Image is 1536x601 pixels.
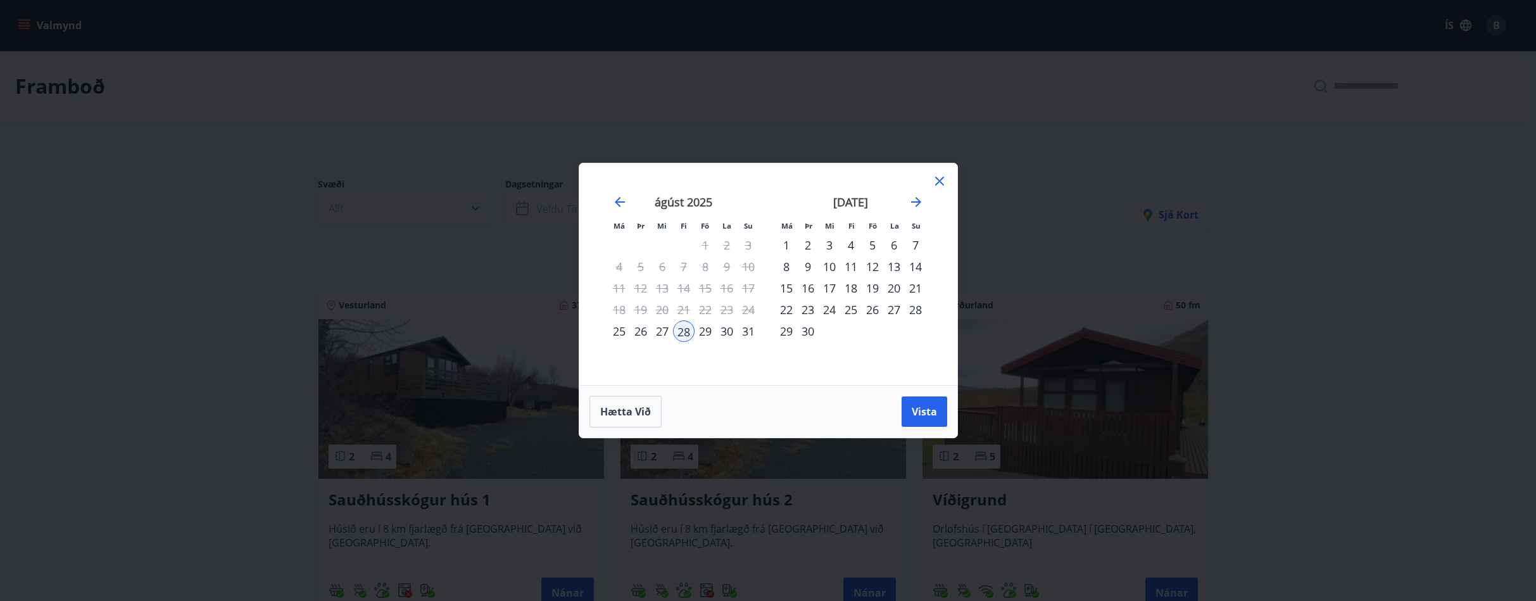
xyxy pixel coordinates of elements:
span: Hætta við [600,405,651,419]
small: Þr [637,221,645,231]
span: Vista [912,405,937,419]
div: 15 [776,277,797,299]
div: 18 [840,277,862,299]
td: Not available. laugardagur, 23. ágúst 2025 [716,299,738,320]
td: Not available. þriðjudagur, 12. ágúst 2025 [630,277,652,299]
div: 20 [883,277,905,299]
div: Calendar [595,179,942,370]
div: 22 [776,299,797,320]
strong: ágúst 2025 [655,194,712,210]
td: Choose mánudagur, 29. september 2025 as your check-out date. It’s available. [776,320,797,342]
td: Not available. þriðjudagur, 19. ágúst 2025 [630,299,652,320]
td: Choose miðvikudagur, 17. september 2025 as your check-out date. It’s available. [819,277,840,299]
td: Choose föstudagur, 19. september 2025 as your check-out date. It’s available. [862,277,883,299]
td: Not available. mánudagur, 18. ágúst 2025 [608,299,630,320]
div: 23 [797,299,819,320]
td: Choose föstudagur, 12. september 2025 as your check-out date. It’s available. [862,256,883,277]
td: Choose sunnudagur, 14. september 2025 as your check-out date. It’s available. [905,256,926,277]
small: Su [912,221,921,231]
td: Choose sunnudagur, 28. september 2025 as your check-out date. It’s available. [905,299,926,320]
button: Vista [902,396,947,427]
div: 2 [797,234,819,256]
small: Mi [657,221,667,231]
div: 31 [738,320,759,342]
div: 6 [883,234,905,256]
small: La [722,221,731,231]
td: Choose sunnudagur, 21. september 2025 as your check-out date. It’s available. [905,277,926,299]
button: Hætta við [589,396,662,427]
td: Choose laugardagur, 30. ágúst 2025 as your check-out date. It’s available. [716,320,738,342]
td: Selected as start date. fimmtudagur, 28. ágúst 2025 [673,320,695,342]
td: Choose þriðjudagur, 26. ágúst 2025 as your check-out date. It’s available. [630,320,652,342]
td: Choose fimmtudagur, 4. september 2025 as your check-out date. It’s available. [840,234,862,256]
small: Þr [805,221,812,231]
td: Not available. föstudagur, 8. ágúst 2025 [695,256,716,277]
div: 7 [905,234,926,256]
td: Choose mánudagur, 15. september 2025 as your check-out date. It’s available. [776,277,797,299]
td: Choose miðvikudagur, 24. september 2025 as your check-out date. It’s available. [819,299,840,320]
div: 28 [905,299,926,320]
small: Má [614,221,625,231]
div: 27 [883,299,905,320]
td: Not available. föstudagur, 15. ágúst 2025 [695,277,716,299]
td: Not available. laugardagur, 9. ágúst 2025 [716,256,738,277]
td: Choose föstudagur, 29. ágúst 2025 as your check-out date. It’s available. [695,320,716,342]
td: Not available. sunnudagur, 24. ágúst 2025 [738,299,759,320]
td: Not available. sunnudagur, 17. ágúst 2025 [738,277,759,299]
div: 19 [862,277,883,299]
small: Mi [825,221,834,231]
td: Choose mánudagur, 8. september 2025 as your check-out date. It’s available. [776,256,797,277]
div: 4 [840,234,862,256]
div: 11 [840,256,862,277]
div: 13 [883,256,905,277]
td: Choose mánudagur, 25. ágúst 2025 as your check-out date. It’s available. [608,320,630,342]
td: Not available. fimmtudagur, 7. ágúst 2025 [673,256,695,277]
td: Choose föstudagur, 5. september 2025 as your check-out date. It’s available. [862,234,883,256]
div: 30 [797,320,819,342]
td: Choose þriðjudagur, 9. september 2025 as your check-out date. It’s available. [797,256,819,277]
div: 3 [819,234,840,256]
td: Not available. sunnudagur, 10. ágúst 2025 [738,256,759,277]
td: Choose laugardagur, 20. september 2025 as your check-out date. It’s available. [883,277,905,299]
td: Not available. föstudagur, 1. ágúst 2025 [695,234,716,256]
td: Choose þriðjudagur, 16. september 2025 as your check-out date. It’s available. [797,277,819,299]
td: Choose fimmtudagur, 18. september 2025 as your check-out date. It’s available. [840,277,862,299]
small: Fö [869,221,877,231]
td: Not available. laugardagur, 2. ágúst 2025 [716,234,738,256]
td: Not available. þriðjudagur, 5. ágúst 2025 [630,256,652,277]
div: 25 [608,320,630,342]
div: Move backward to switch to the previous month. [612,194,627,210]
td: Choose fimmtudagur, 11. september 2025 as your check-out date. It’s available. [840,256,862,277]
div: 26 [630,320,652,342]
div: 17 [819,277,840,299]
div: Move forward to switch to the next month. [909,194,924,210]
small: Fi [848,221,855,231]
div: 14 [905,256,926,277]
td: Choose miðvikudagur, 3. september 2025 as your check-out date. It’s available. [819,234,840,256]
strong: [DATE] [833,194,868,210]
small: Su [744,221,753,231]
td: Not available. föstudagur, 22. ágúst 2025 [695,299,716,320]
div: 28 [673,320,695,342]
td: Choose sunnudagur, 7. september 2025 as your check-out date. It’s available. [905,234,926,256]
div: 5 [862,234,883,256]
td: Choose mánudagur, 22. september 2025 as your check-out date. It’s available. [776,299,797,320]
td: Choose fimmtudagur, 25. september 2025 as your check-out date. It’s available. [840,299,862,320]
td: Not available. miðvikudagur, 13. ágúst 2025 [652,277,673,299]
td: Choose laugardagur, 27. september 2025 as your check-out date. It’s available. [883,299,905,320]
td: Not available. miðvikudagur, 6. ágúst 2025 [652,256,673,277]
div: 26 [862,299,883,320]
td: Choose þriðjudagur, 2. september 2025 as your check-out date. It’s available. [797,234,819,256]
div: 1 [776,234,797,256]
small: Fi [681,221,687,231]
td: Not available. laugardagur, 16. ágúst 2025 [716,277,738,299]
td: Choose sunnudagur, 31. ágúst 2025 as your check-out date. It’s available. [738,320,759,342]
td: Not available. fimmtudagur, 21. ágúst 2025 [673,299,695,320]
td: Choose þriðjudagur, 23. september 2025 as your check-out date. It’s available. [797,299,819,320]
div: 16 [797,277,819,299]
td: Not available. miðvikudagur, 20. ágúst 2025 [652,299,673,320]
div: 21 [905,277,926,299]
div: 25 [840,299,862,320]
div: 29 [695,320,716,342]
td: Not available. mánudagur, 4. ágúst 2025 [608,256,630,277]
